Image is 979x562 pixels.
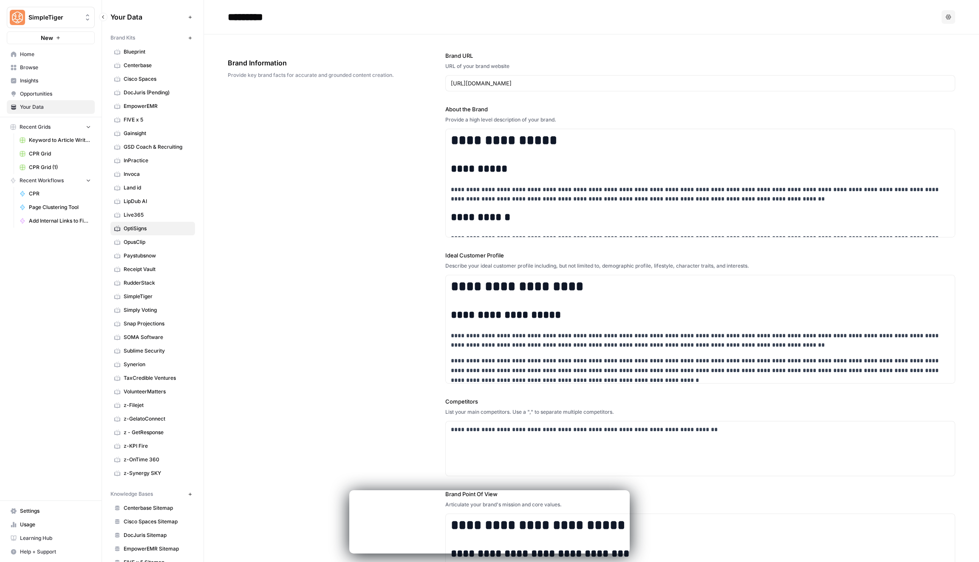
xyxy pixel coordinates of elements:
a: Opportunities [7,87,95,101]
span: Brand Information [228,58,398,68]
span: Simply Voting [124,306,191,314]
span: Brand Kits [110,34,135,42]
span: Browse [20,64,91,71]
a: EmpowerEMR [110,99,195,113]
a: z-Synergy SKY [110,466,195,480]
span: SimpleTiger [124,293,191,300]
input: www.sundaysoccer.com [451,79,950,88]
span: Your Data [110,12,185,22]
span: Knowledge Bases [110,490,153,498]
a: Paystubsnow [110,249,195,263]
span: EmpowerEMR Sitemap [124,545,191,553]
div: List your main competitors. Use a "," to separate multiple competitors. [445,408,955,416]
span: Learning Hub [20,534,91,542]
span: VolunteerMatters [124,388,191,395]
label: Ideal Customer Profile [445,251,955,260]
a: Sublime Security [110,344,195,358]
label: Brand Point Of View [445,490,955,498]
span: DocJuris (Pending) [124,89,191,96]
a: Browse [7,61,95,74]
a: OptiSigns [110,222,195,235]
a: z-OnTime 360 [110,453,195,466]
img: SimpleTiger Logo [10,10,25,25]
a: z-KPI Fire [110,439,195,453]
a: Add Internal Links to Final Copy [16,214,95,228]
a: Invoca [110,167,195,181]
a: Centerbase [110,59,195,72]
span: New [41,34,53,42]
span: Centerbase Sitemap [124,504,191,512]
button: Recent Workflows [7,174,95,187]
a: RudderStack [110,276,195,290]
span: Settings [20,507,91,515]
a: z-Filejet [110,398,195,412]
a: SimpleTiger [110,290,195,303]
a: Gainsight [110,127,195,140]
a: Live365 [110,208,195,222]
a: Settings [7,504,95,518]
a: GSD Coach & Recruiting [110,140,195,154]
button: New [7,31,95,44]
a: Insights [7,74,95,88]
div: URL of your brand website [445,62,955,70]
span: FIVE x 5 [124,116,191,124]
a: Home [7,48,95,61]
span: Provide key brand facts for accurate and grounded content creation. [228,71,398,79]
button: Recent Grids [7,121,95,133]
span: z-KPI Fire [124,442,191,450]
label: About the Brand [445,105,955,113]
span: Add Internal Links to Final Copy [29,217,91,225]
span: Centerbase [124,62,191,69]
span: CPR Grid (1) [29,164,91,171]
label: Brand URL [445,51,955,60]
a: CPR [16,187,95,201]
a: Receipt Vault [110,263,195,276]
a: Usage [7,518,95,531]
span: EmpowerEMR [124,102,191,110]
span: RudderStack [124,279,191,287]
a: Snap Projections [110,317,195,330]
span: Opportunities [20,90,91,98]
span: LipDub AI [124,198,191,205]
span: Page Clustering Tool [29,203,91,211]
span: Usage [20,521,91,528]
span: CPR [29,190,91,198]
span: Blueprint [124,48,191,56]
span: Insights [20,77,91,85]
span: Live365 [124,211,191,219]
span: z-Synergy SKY [124,469,191,477]
span: Your Data [20,103,91,111]
a: DocJuris Sitemap [110,528,195,542]
div: Describe your ideal customer profile including, but not limited to, demographic profile, lifestyl... [445,262,955,270]
span: DocJuris Sitemap [124,531,191,539]
a: Simply Voting [110,303,195,317]
span: InPractice [124,157,191,164]
a: Keyword to Article Writer (R-Z) [16,133,95,147]
span: OpusClip [124,238,191,246]
span: Cisco Spaces [124,75,191,83]
a: Page Clustering Tool [16,201,95,214]
label: Competitors [445,397,955,406]
a: z - GetResponse [110,426,195,439]
span: z-GelatoConnect [124,415,191,423]
a: z-GelatoConnect [110,412,195,426]
span: CPR Grid [29,150,91,158]
a: EmpowerEMR Sitemap [110,542,195,556]
div: Provide a high level description of your brand. [445,116,955,124]
a: CPR Grid (1) [16,161,95,174]
a: CPR Grid [16,147,95,161]
span: Invoca [124,170,191,178]
a: InPractice [110,154,195,167]
span: Receipt Vault [124,265,191,273]
a: Learning Hub [7,531,95,545]
a: DocJuris (Pending) [110,86,195,99]
span: SOMA Software [124,333,191,341]
a: FIVE x 5 [110,113,195,127]
span: OptiSigns [124,225,191,232]
span: Keyword to Article Writer (R-Z) [29,136,91,144]
span: TaxCredible Ventures [124,374,191,382]
a: Centerbase Sitemap [110,501,195,515]
a: Blueprint [110,45,195,59]
span: Help + Support [20,548,91,556]
span: Sublime Security [124,347,191,355]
